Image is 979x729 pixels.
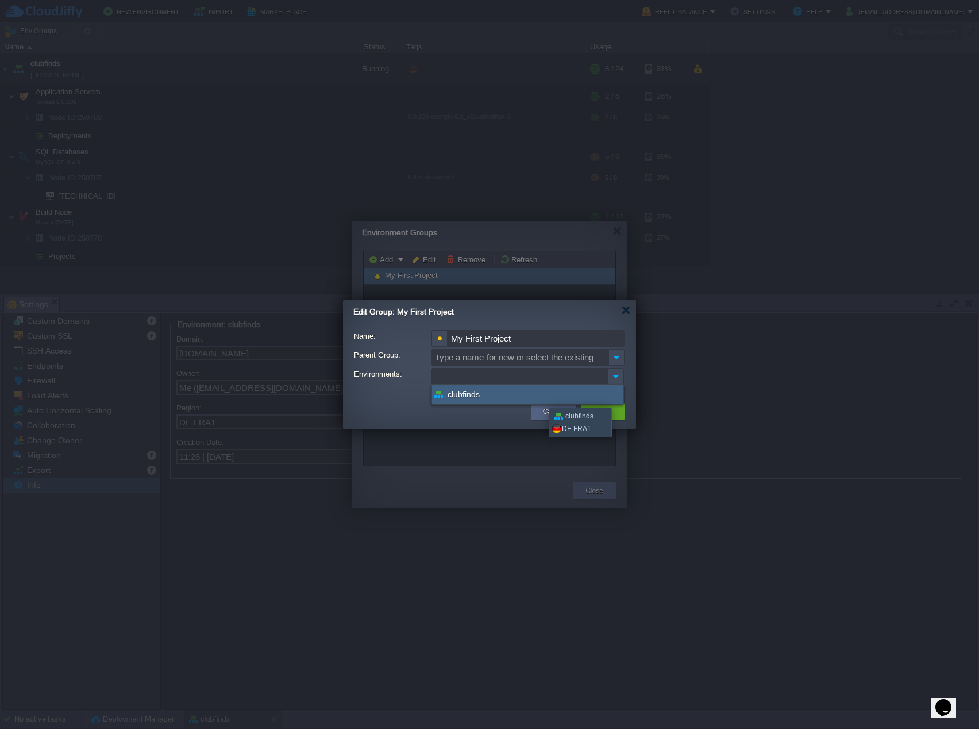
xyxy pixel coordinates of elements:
[353,307,454,316] span: Edit Group: My First Project
[543,406,564,417] button: Cancel
[354,330,430,342] label: Name:
[354,349,430,361] label: Parent Group:
[448,389,480,400] span: clubfinds
[354,368,430,380] label: Environments:
[594,406,611,417] button: Apply
[931,683,968,718] iframe: chat widget
[552,410,608,422] div: clubfinds
[552,422,608,435] div: DE FRA1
